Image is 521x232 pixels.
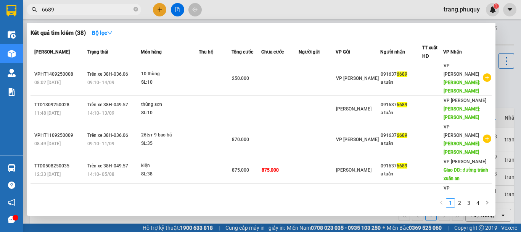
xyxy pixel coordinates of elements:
span: Thu hộ [199,49,213,55]
span: 870.000 [232,137,249,142]
span: [PERSON_NAME] [336,167,371,173]
div: TTD1309250028 [34,101,85,109]
span: VP [PERSON_NAME] [444,159,486,164]
span: 6689 [397,71,407,77]
span: Người nhận [380,49,405,55]
div: SL: 10 [141,109,198,117]
div: 091637 [381,70,422,78]
div: VPHT1409250008 [34,70,85,78]
span: TT xuất HĐ [422,45,437,59]
span: 875.000 [232,167,249,173]
div: 26ts+ 9 bao bã [141,131,198,140]
span: right [485,200,489,205]
div: SL: 10 [141,78,198,87]
span: Tổng cước [232,49,253,55]
li: 3 [464,198,473,208]
div: SL: 38 [141,170,198,178]
span: [PERSON_NAME] [336,106,371,112]
span: VP Nhận [443,49,462,55]
span: 14:10 - 05/08 [87,172,114,177]
span: Món hàng [141,49,162,55]
div: VPHT3007250002 [34,193,85,201]
span: Người gửi [299,49,320,55]
span: 6689 [397,133,407,138]
a: 2 [455,199,464,207]
a: 1 [446,199,455,207]
button: right [482,198,492,208]
span: 6689 [397,163,407,169]
img: warehouse-icon [8,31,16,39]
li: 2 [455,198,464,208]
span: Trên xe 38H-036.06 [87,71,128,77]
strong: Bộ lọc [92,30,113,36]
span: VP Gửi [336,49,350,55]
button: Bộ lọcdown [86,27,119,39]
div: kiện [141,162,198,170]
button: left [437,198,446,208]
span: 08:49 [DATE] [34,141,61,146]
a: 3 [465,199,473,207]
span: VP [PERSON_NAME] [336,137,379,142]
li: Next Page [482,198,492,208]
span: 11:48 [DATE] [34,110,61,116]
span: 09:10 - 11/09 [87,141,114,146]
span: VP [PERSON_NAME] [444,185,479,199]
span: [PERSON_NAME]: [PERSON_NAME] [444,80,480,94]
div: a tuấn [381,78,422,86]
span: plus-circle [483,135,491,143]
span: Chưa cước [261,49,284,55]
li: Previous Page [437,198,446,208]
div: a tuấn [381,140,422,148]
img: warehouse-icon [8,164,16,172]
div: TTD0508250035 [34,162,85,170]
span: 08:02 [DATE] [34,80,61,85]
img: logo-vxr [6,5,16,16]
span: search [32,7,37,12]
span: notification [8,199,15,206]
span: [PERSON_NAME] [34,49,70,55]
span: 250.000 [232,76,249,81]
div: 10 thùng [141,70,198,78]
div: 091637 [381,131,422,140]
img: solution-icon [8,88,16,96]
li: 1 [446,198,455,208]
span: close-circle [133,6,138,13]
div: VPHT1109250009 [34,131,85,140]
span: Giao DĐ: đường tránh xuân an [444,167,488,181]
span: 12:33 [DATE] [34,172,61,177]
a: 4 [474,199,482,207]
div: a tuấn [381,109,422,117]
span: message [8,216,15,223]
span: VP [PERSON_NAME] [444,124,479,138]
img: warehouse-icon [8,69,16,77]
img: warehouse-icon [8,50,16,58]
div: 091637 [381,162,422,170]
span: left [439,200,444,205]
h3: Kết quả tìm kiếm ( 38 ) [31,29,86,37]
span: VP [PERSON_NAME] [444,98,486,103]
span: question-circle [8,182,15,189]
span: [PERSON_NAME]: [PERSON_NAME] [444,106,480,120]
div: SL: 35 [141,140,198,148]
span: Trên xe 38H-049.57 [87,102,128,107]
div: 40 bao bã [141,192,198,201]
div: a tuấn [381,170,422,178]
span: VP [PERSON_NAME] [336,76,379,81]
span: Trên xe 38H-049.57 [87,163,128,169]
span: 875.000 [262,167,279,173]
input: Tìm tên, số ĐT hoặc mã đơn [42,5,132,14]
li: 4 [473,198,482,208]
span: 09:10 - 14/09 [87,80,114,85]
span: plus-circle [483,73,491,82]
span: down [107,30,113,36]
span: close-circle [133,7,138,11]
div: thùng sơn [141,101,198,109]
span: 14:10 - 13/09 [87,110,114,116]
div: 091637 [381,101,422,109]
span: [PERSON_NAME]: [PERSON_NAME] [444,141,480,155]
span: Trạng thái [87,49,108,55]
span: 6689 [397,102,407,107]
div: 091637 [381,193,422,201]
span: VP [PERSON_NAME] [444,63,479,77]
span: Trên xe 38H-036.06 [87,133,128,138]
